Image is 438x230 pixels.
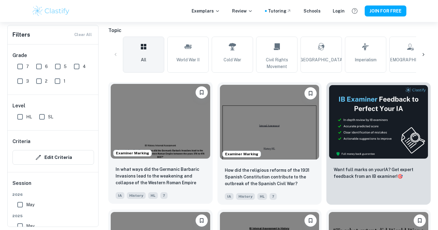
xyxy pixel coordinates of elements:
[304,8,321,14] a: Schools
[232,8,253,14] p: Review
[192,8,220,14] p: Exemplars
[12,180,94,192] h6: Session
[299,56,344,63] span: [GEOGRAPHIC_DATA]
[12,192,94,197] span: 2026
[141,56,146,63] span: All
[355,56,377,63] span: Imperialism
[116,192,124,199] span: IA
[414,214,426,227] button: Please log in to bookmark exemplars
[257,193,267,200] span: HL
[48,113,53,120] span: SL
[349,6,360,16] button: Help and Feedback
[304,87,317,99] button: Please log in to bookmark exemplars
[225,193,234,200] span: IA
[220,85,319,160] img: History IA example thumbnail: How did the religious reforms of the 193
[326,82,431,205] a: ThumbnailWant full marks on yourIA? Get expert feedback from an IB examiner!
[45,63,48,70] span: 6
[333,8,345,14] a: Login
[83,63,86,70] span: 4
[398,174,403,179] span: 🎯
[111,84,210,159] img: History IA example thumbnail: In what ways did the Germanic Barbaric I
[176,56,200,63] span: World War II
[196,214,208,227] button: Please log in to bookmark exemplars
[196,86,208,99] button: Please log in to bookmark exemplars
[334,166,423,180] p: Want full marks on your IA ? Get expert feedback from an IB examiner!
[148,192,158,199] span: HL
[236,193,255,200] span: History
[32,5,70,17] img: Clastify logo
[64,63,67,70] span: 5
[160,192,168,199] span: 7
[269,193,277,200] span: 7
[108,82,213,205] a: Examiner MarkingPlease log in to bookmark exemplarsIn what ways did the Germanic Barbaric Invasio...
[224,56,241,63] span: Cold War
[64,78,65,84] span: 1
[12,138,30,145] h6: Criteria
[304,214,317,227] button: Please log in to bookmark exemplars
[223,151,261,157] span: Examiner Marking
[127,192,146,199] span: History
[12,102,94,110] h6: Level
[217,82,322,205] a: Examiner MarkingPlease log in to bookmark exemplarsHow did the religious reforms of the 1931 Span...
[113,150,151,156] span: Examiner Marking
[45,78,47,84] span: 2
[26,113,32,120] span: HL
[12,150,94,165] button: Edit Criteria
[12,31,30,39] h6: Filters
[12,213,94,219] span: 2025
[26,223,34,229] span: May
[225,167,315,187] p: How did the religious reforms of the 1931 Spanish Constitution contribute to the outbreak of the ...
[259,56,295,70] span: Civil Rights Movement
[268,8,291,14] a: Tutoring
[26,201,34,208] span: May
[329,85,428,159] img: Thumbnail
[108,27,431,34] h6: Topic
[116,166,205,187] p: In what ways did the Germanic Barbaric Invasions lead to the weakening and collapse of the Wester...
[26,78,29,84] span: 3
[365,5,406,16] button: JOIN FOR FREE
[12,52,94,59] h6: Grade
[386,56,434,63] span: [DEMOGRAPHIC_DATA]
[26,63,29,70] span: 7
